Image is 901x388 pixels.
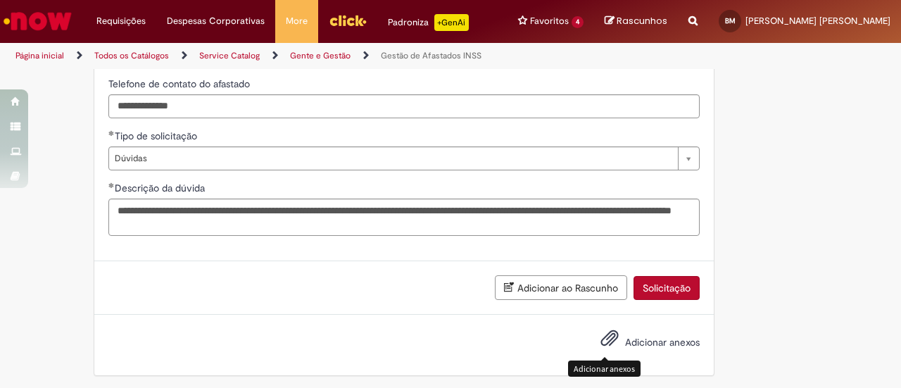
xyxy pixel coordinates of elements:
a: Página inicial [15,50,64,61]
textarea: Descrição da dúvida [108,199,700,236]
a: Rascunhos [605,15,667,28]
span: 4 [572,16,584,28]
span: Tipo de solicitação [115,130,200,142]
p: +GenAi [434,14,469,31]
button: Adicionar anexos [597,325,622,358]
div: Padroniza [388,14,469,31]
span: More [286,14,308,28]
span: Rascunhos [617,14,667,27]
a: Gestão de Afastados INSS [381,50,481,61]
span: Despesas Corporativas [167,14,265,28]
span: [PERSON_NAME] [PERSON_NAME] [745,15,890,27]
span: Adicionar anexos [625,336,700,349]
ul: Trilhas de página [11,43,590,69]
a: Gente e Gestão [290,50,351,61]
div: Adicionar anexos [568,361,641,377]
a: Service Catalog [199,50,260,61]
span: Dúvidas [115,147,671,170]
img: ServiceNow [1,7,74,35]
span: Telefone de contato do afastado [108,77,253,90]
span: Obrigatório Preenchido [108,182,115,188]
img: click_logo_yellow_360x200.png [329,10,367,31]
input: Telefone de contato do afastado [108,94,700,118]
a: Todos os Catálogos [94,50,169,61]
span: Obrigatório Preenchido [108,130,115,136]
span: Requisições [96,14,146,28]
button: Adicionar ao Rascunho [495,275,627,300]
button: Solicitação [634,276,700,300]
span: Favoritos [530,14,569,28]
span: Descrição da dúvida [115,182,208,194]
span: BM [725,16,736,25]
